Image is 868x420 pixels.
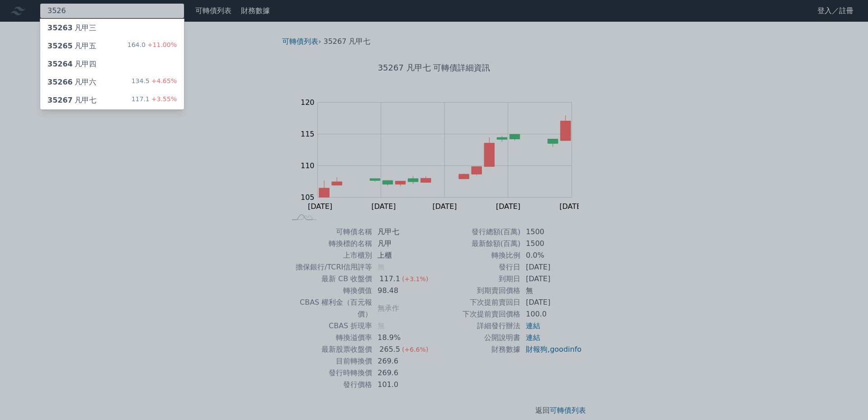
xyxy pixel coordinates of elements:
div: 164.0 [127,41,177,52]
div: 凡甲三 [47,23,96,33]
div: 凡甲七 [47,95,96,106]
div: 凡甲六 [47,77,96,88]
span: 35263 [47,24,73,32]
a: 35263凡甲三 [40,19,184,37]
a: 35266凡甲六 134.5+4.65% [40,73,184,91]
span: 35265 [47,42,73,50]
div: 凡甲四 [47,59,96,70]
span: 35266 [47,78,73,86]
div: 117.1 [132,95,177,106]
span: 35264 [47,60,73,68]
span: 35267 [47,96,73,104]
span: +11.00% [146,41,177,48]
a: 35265凡甲五 164.0+11.00% [40,37,184,55]
a: 35267凡甲七 117.1+3.55% [40,91,184,109]
div: 134.5 [132,77,177,88]
div: 凡甲五 [47,41,96,52]
span: +3.55% [150,95,177,103]
a: 35264凡甲四 [40,55,184,73]
span: +4.65% [150,77,177,85]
